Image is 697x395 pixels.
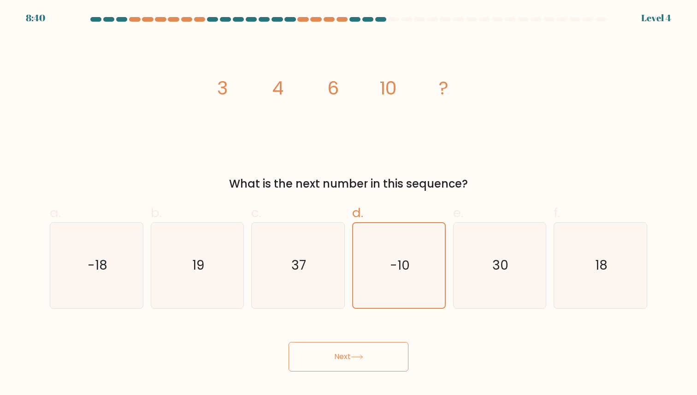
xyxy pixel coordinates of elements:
tspan: ? [439,75,449,101]
tspan: 10 [379,75,397,101]
tspan: 3 [217,75,228,101]
span: e. [453,204,463,222]
text: 18 [595,257,608,275]
text: -10 [390,256,410,274]
text: 37 [291,257,306,275]
tspan: 4 [272,75,284,101]
span: b. [151,204,162,222]
span: d. [352,204,363,222]
text: -18 [88,257,107,275]
span: f. [554,204,560,222]
div: 8:40 [26,11,45,25]
div: Level 4 [641,11,671,25]
button: Next [289,342,408,371]
span: c. [251,204,261,222]
div: What is the next number in this sequence? [55,176,642,192]
span: a. [50,204,61,222]
tspan: 6 [327,75,339,101]
text: 19 [192,257,204,275]
text: 30 [492,257,508,275]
